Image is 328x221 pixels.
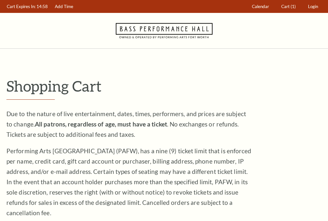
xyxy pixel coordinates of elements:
[252,4,269,9] span: Calendar
[35,120,167,128] strong: All patrons, regardless of age, must have a ticket
[6,146,252,218] p: Performing Arts [GEOGRAPHIC_DATA] (PAFW), has a nine (9) ticket limit that is enforced per name, ...
[52,0,76,13] a: Add Time
[6,78,322,94] p: Shopping Cart
[281,4,290,9] span: Cart
[249,0,272,13] a: Calendar
[36,4,48,9] span: 14:58
[278,0,299,13] a: Cart (1)
[308,4,318,9] span: Login
[7,4,35,9] span: Cart Expires In:
[6,110,246,138] span: Due to the nature of live entertainment, dates, times, performers, and prices are subject to chan...
[305,0,321,13] a: Login
[291,4,296,9] span: (1)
